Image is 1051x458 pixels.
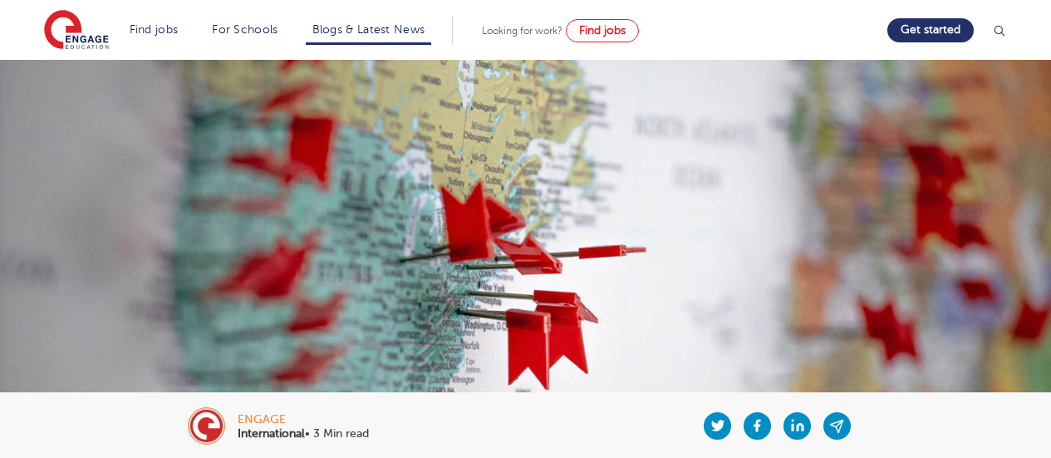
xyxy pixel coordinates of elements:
[887,18,974,42] a: Get started
[238,428,369,440] p: • 3 Min read
[566,19,639,42] a: Find jobs
[312,23,425,36] a: Blogs & Latest News
[44,10,109,52] img: Engage Education
[212,23,277,36] a: For Schools
[238,414,369,426] div: engage
[130,23,179,36] a: Find jobs
[238,427,305,440] b: International
[482,25,562,37] span: Looking for work?
[579,24,626,37] span: Find jobs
